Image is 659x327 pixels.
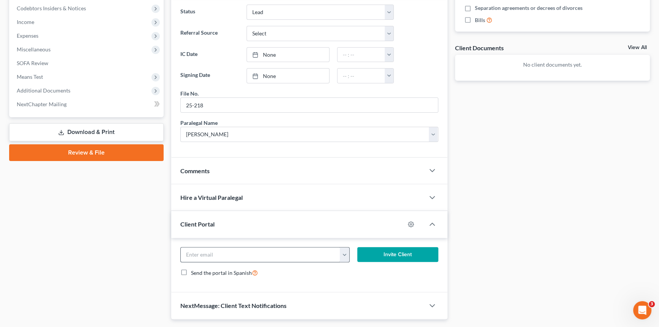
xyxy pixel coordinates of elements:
[455,44,504,52] div: Client Documents
[180,302,287,309] span: NextMessage: Client Text Notifications
[475,4,583,12] span: Separation agreements or decrees of divorces
[17,101,67,107] span: NextChapter Mailing
[633,301,651,319] iframe: Intercom live chat
[180,220,215,228] span: Client Portal
[17,87,70,94] span: Additional Documents
[181,247,340,262] input: Enter email
[177,68,243,83] label: Signing Date
[461,61,644,69] p: No client documents yet.
[11,97,164,111] a: NextChapter Mailing
[475,16,485,24] span: Bills
[177,26,243,41] label: Referral Source
[337,69,385,83] input: -- : --
[17,46,51,53] span: Miscellaneous
[180,194,243,201] span: Hire a Virtual Paralegal
[17,60,48,66] span: SOFA Review
[17,19,34,25] span: Income
[177,5,243,20] label: Status
[180,89,199,97] div: File No.
[191,270,252,276] span: Send the portal in Spanish
[177,47,243,62] label: IC Date
[247,69,329,83] a: None
[180,167,210,174] span: Comments
[628,45,647,50] a: View All
[180,119,218,127] div: Paralegal Name
[247,48,329,62] a: None
[17,73,43,80] span: Means Test
[337,48,385,62] input: -- : --
[17,32,38,39] span: Expenses
[181,98,438,112] input: --
[9,123,164,141] a: Download & Print
[357,247,438,262] button: Invite Client
[11,56,164,70] a: SOFA Review
[649,301,655,307] span: 3
[17,5,86,11] span: Codebtors Insiders & Notices
[9,144,164,161] a: Review & File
